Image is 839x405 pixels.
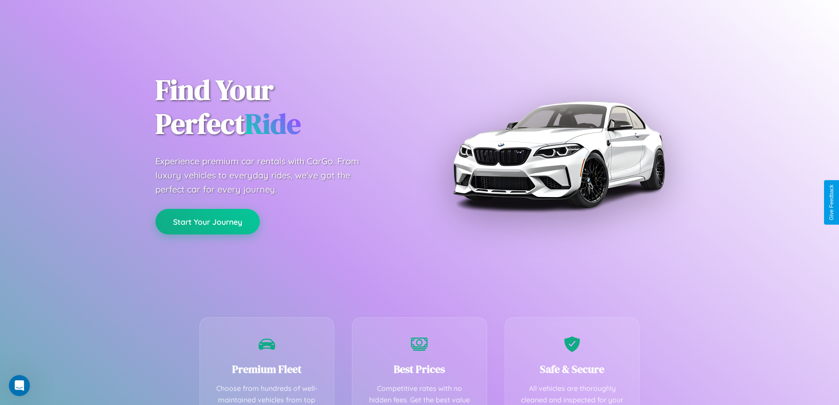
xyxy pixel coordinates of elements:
iframe: Intercom live chat [9,375,30,396]
span: Ride [245,104,301,143]
div: Give Feedback [828,185,835,220]
h3: Premium Fleet [213,362,321,376]
h1: Find Your Perfect [155,73,407,141]
p: Experience premium car rentals with CarGo. From luxury vehicles to everyday rides, we've got the ... [155,154,376,197]
img: Premium BMW car rental vehicle [448,44,669,264]
h3: Best Prices [366,362,473,376]
h3: Safe & Secure [518,362,626,376]
button: Start Your Journey [155,209,260,234]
